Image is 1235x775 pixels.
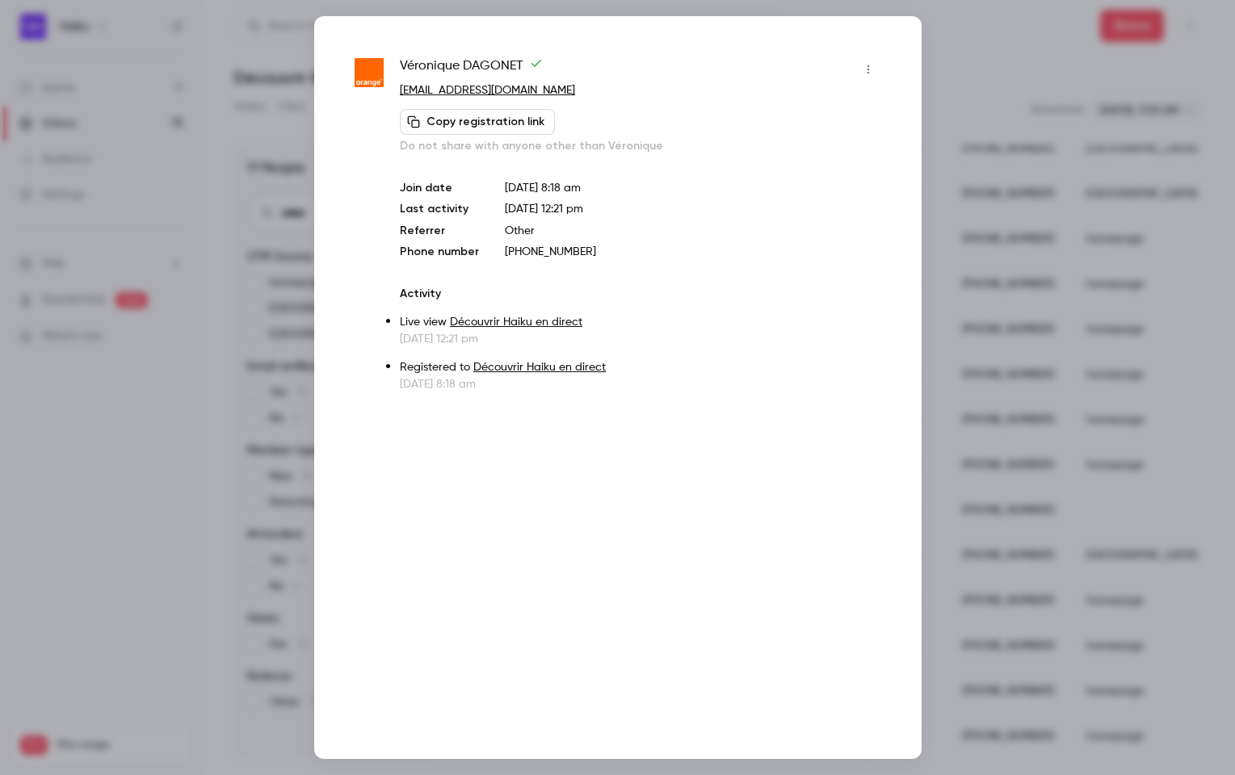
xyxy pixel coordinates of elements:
[400,138,880,154] p: Do not share with anyone other than Véronique
[400,223,479,239] p: Referrer
[400,331,880,347] p: [DATE] 12:21 pm
[400,314,880,331] p: Live view
[505,203,583,215] span: [DATE] 12:21 pm
[400,57,543,82] span: Véronique DAGONET
[450,316,582,328] a: Découvrir Haiku en direct
[400,201,479,218] p: Last activity
[400,180,479,196] p: Join date
[400,109,555,135] button: Copy registration link
[400,376,880,392] p: [DATE] 8:18 am
[355,58,384,88] img: wanadoo.fr
[400,359,880,376] p: Registered to
[400,85,575,96] a: [EMAIL_ADDRESS][DOMAIN_NAME]
[505,180,880,196] p: [DATE] 8:18 am
[473,362,606,373] a: Découvrir Haiku en direct
[505,223,880,239] p: Other
[505,244,880,260] p: [PHONE_NUMBER]
[400,244,479,260] p: Phone number
[400,286,880,302] p: Activity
